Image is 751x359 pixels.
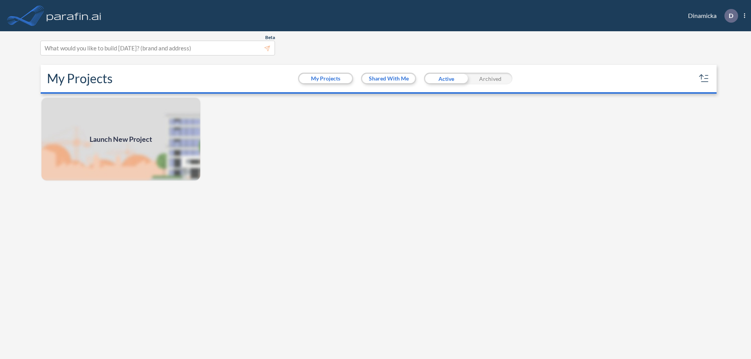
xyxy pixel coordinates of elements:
[45,8,103,23] img: logo
[265,34,275,41] span: Beta
[676,9,745,23] div: Dinamicka
[41,97,201,181] a: Launch New Project
[729,12,733,19] p: D
[698,72,710,85] button: sort
[362,74,415,83] button: Shared With Me
[424,73,468,84] div: Active
[299,74,352,83] button: My Projects
[468,73,512,84] div: Archived
[41,97,201,181] img: add
[90,134,152,145] span: Launch New Project
[47,71,113,86] h2: My Projects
